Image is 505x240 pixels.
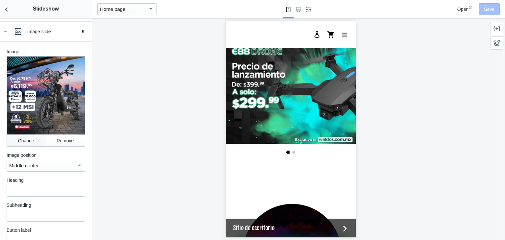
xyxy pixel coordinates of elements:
[7,48,85,55] label: Image
[7,227,85,233] label: Button label
[60,130,64,133] a: Select slide 1
[7,2,30,25] a: image
[27,28,87,35] div: Image slide
[45,135,85,147] button: Remove
[66,130,70,133] a: Select slide 2
[7,152,85,158] label: Image position
[100,6,126,12] mat-select-trigger: Home page
[7,177,85,183] label: Heading
[7,135,45,147] button: Change
[457,7,469,12] span: Open
[9,163,39,168] mat-select-trigger: Middle center
[7,202,85,208] label: Subheading
[112,7,126,20] button: Menú
[7,203,114,211] span: Sitio de escritorio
